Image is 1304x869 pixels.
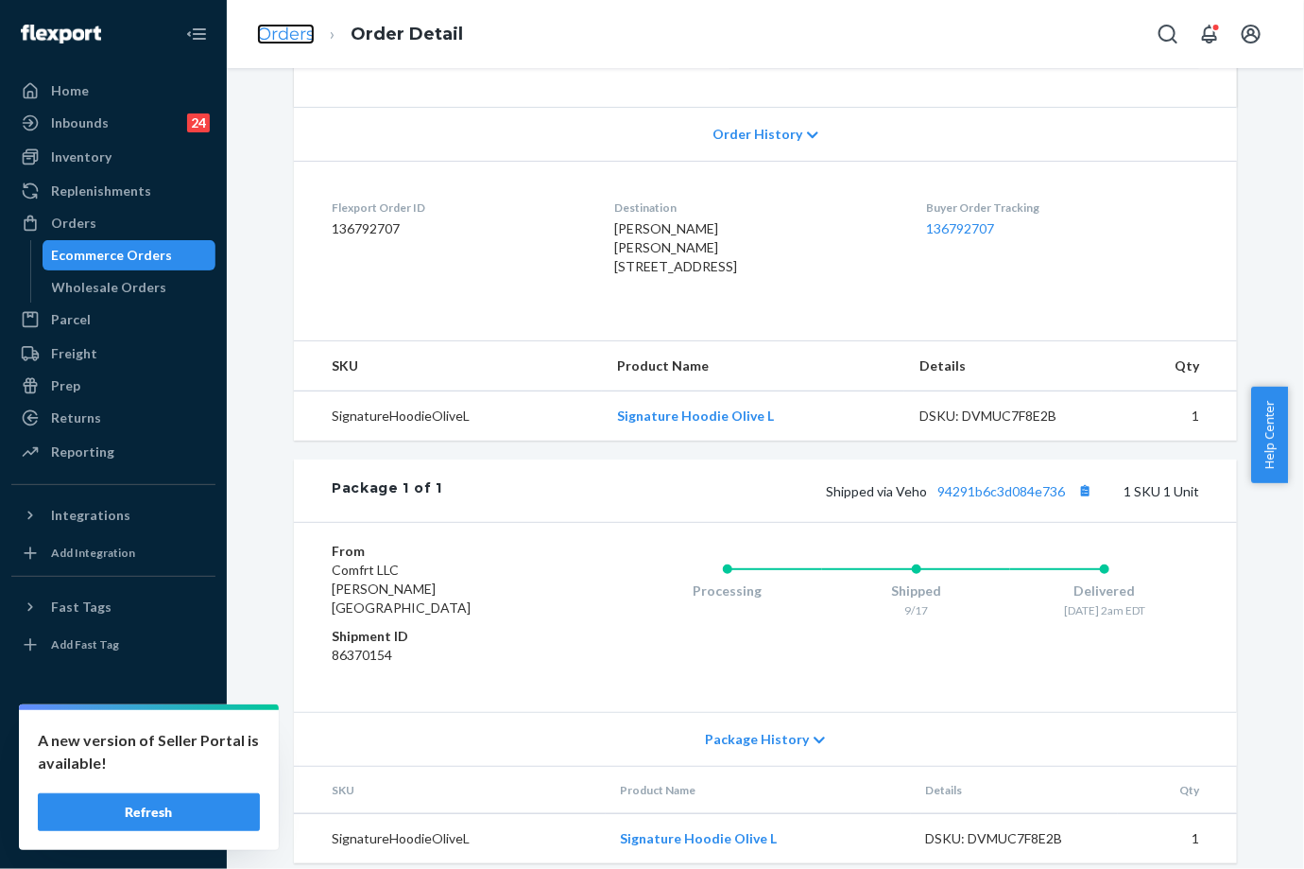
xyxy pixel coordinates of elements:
[1118,767,1237,814] th: Qty
[822,582,1011,600] div: Shipped
[51,598,112,617] div: Fast Tags
[294,767,606,814] th: SKU
[52,246,173,265] div: Ecommerce Orders
[332,646,558,665] dd: 86370154
[633,582,822,600] div: Processing
[11,304,215,335] a: Parcel
[614,200,896,216] dt: Destination
[822,602,1011,618] div: 9/17
[11,630,215,660] a: Add Fast Tag
[51,408,101,427] div: Returns
[51,376,80,395] div: Prep
[919,407,1097,426] div: DSKU: DVMUC7F8E2B
[43,240,216,270] a: Ecommerce Orders
[11,752,215,782] a: Talk to Support
[52,278,167,297] div: Wholesale Orders
[332,219,584,238] dd: 136792707
[602,341,904,391] th: Product Name
[705,730,809,749] span: Package History
[11,176,215,206] a: Replenishments
[11,592,215,622] button: Fast Tags
[1112,391,1237,442] td: 1
[911,767,1119,814] th: Details
[351,24,463,44] a: Order Detail
[1112,341,1237,391] th: Qty
[332,627,558,646] dt: Shipment ID
[242,7,478,62] ol: breadcrumbs
[927,200,1199,216] dt: Buyer Order Tracking
[51,310,91,329] div: Parcel
[621,830,778,846] a: Signature Hoodie Olive L
[51,636,119,652] div: Add Fast Tag
[1010,602,1199,618] div: [DATE] 2am EDT
[38,729,260,774] p: A new version of Seller Portal is available!
[11,371,215,401] a: Prep
[1232,15,1270,53] button: Open account menu
[11,208,215,238] a: Orders
[1251,387,1288,483] button: Help Center
[937,483,1065,499] a: 94291b6c3d084e736
[21,25,101,43] img: Flexport logo
[51,506,130,525] div: Integrations
[332,542,558,561] dt: From
[332,478,442,503] div: Package 1 of 1
[11,437,215,467] a: Reporting
[606,767,911,814] th: Product Name
[1072,478,1097,503] button: Copy tracking number
[178,15,215,53] button: Close Navigation
[51,443,114,461] div: Reporting
[51,545,135,561] div: Add Integration
[11,500,215,530] button: Integrations
[614,220,737,274] span: [PERSON_NAME] [PERSON_NAME] [STREET_ADDRESS]
[294,391,602,442] td: SignatureHoodieOliveL
[904,341,1112,391] th: Details
[43,272,216,303] a: Wholesale Orders
[11,538,215,568] a: Add Integration
[1118,814,1237,864] td: 1
[294,341,602,391] th: SKU
[926,829,1104,848] div: DSKU: DVMUC7F8E2B
[38,793,260,831] button: Refresh
[617,408,774,424] a: Signature Hoodie Olive L
[442,478,1199,503] div: 1 SKU 1 Unit
[11,403,215,433] a: Returns
[51,182,151,200] div: Replenishments
[712,125,802,144] span: Order History
[1149,15,1187,53] button: Open Search Box
[1191,15,1228,53] button: Open notifications
[11,339,215,369] a: Freight
[332,562,471,616] span: Comfrt LLC [PERSON_NAME][GEOGRAPHIC_DATA]
[51,81,89,100] div: Home
[51,344,97,363] div: Freight
[51,113,109,132] div: Inbounds
[927,220,995,236] a: 136792707
[11,108,215,138] a: Inbounds24
[51,148,112,166] div: Inventory
[51,214,96,233] div: Orders
[11,720,215,750] a: Settings
[11,76,215,106] a: Home
[257,24,315,44] a: Orders
[1010,582,1199,600] div: Delivered
[11,142,215,172] a: Inventory
[11,816,215,846] button: Give Feedback
[11,784,215,814] a: Help Center
[294,814,606,864] td: SignatureHoodieOliveL
[332,200,584,216] dt: Flexport Order ID
[187,113,210,132] div: 24
[826,483,1097,499] span: Shipped via Veho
